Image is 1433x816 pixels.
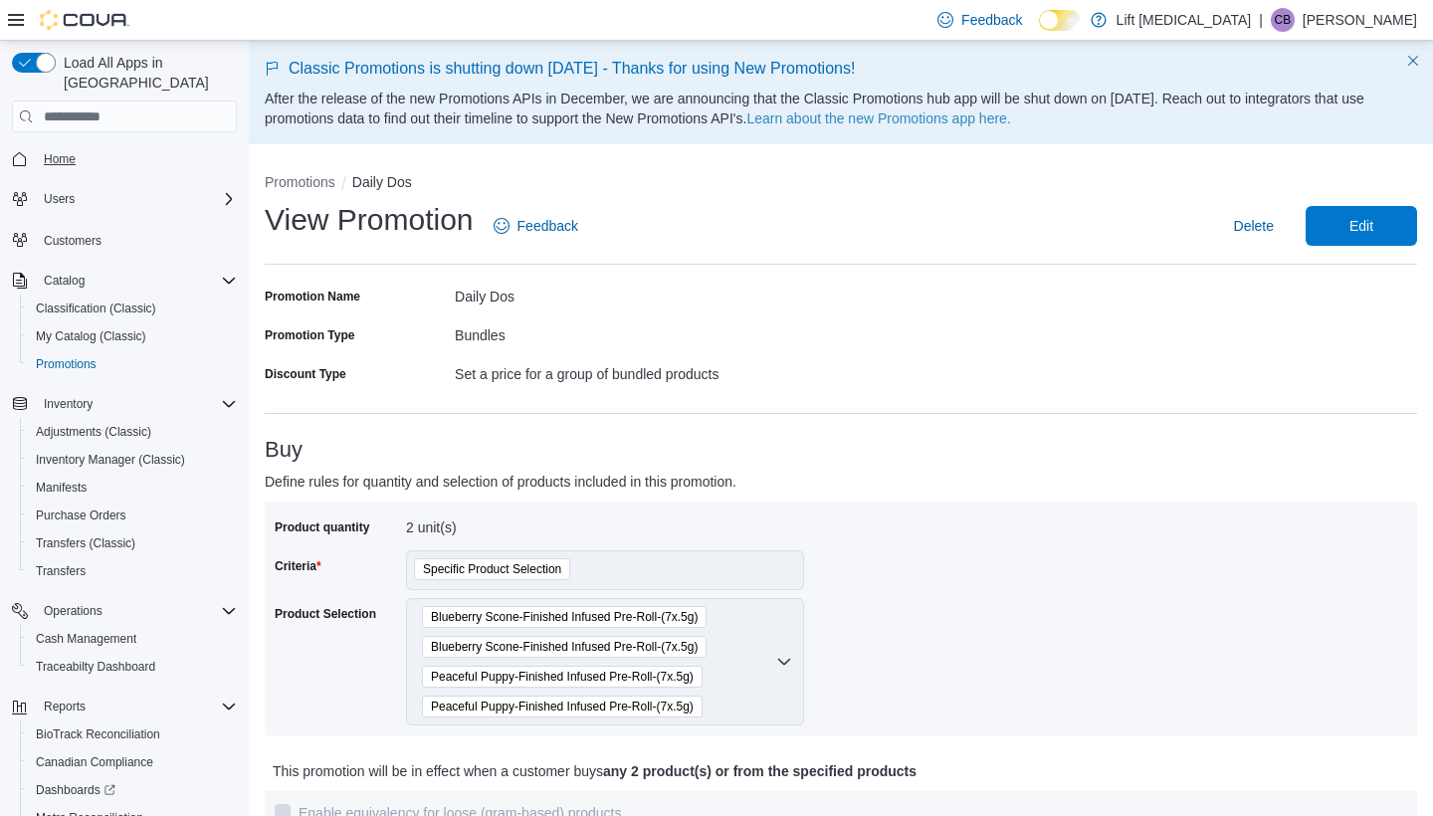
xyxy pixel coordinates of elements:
a: Learn about the new Promotions app here. [746,110,1010,126]
button: Manifests [20,474,245,502]
p: | [1259,8,1263,32]
a: Classification (Classic) [28,297,164,320]
label: Discount Type [265,366,346,382]
button: Purchase Orders [20,502,245,529]
button: Inventory Manager (Classic) [20,446,245,474]
a: Cash Management [28,627,144,651]
button: Inventory [36,392,101,416]
a: Adjustments (Classic) [28,420,159,444]
div: 2 unit(s) [406,511,673,535]
span: Blueberry Scone-Finished Infused Pre-Roll-(7x.5g) [422,606,707,628]
span: BioTrack Reconciliation [36,726,160,742]
span: Peaceful Puppy-Finished Infused Pre-Roll-(7x.5g) [422,696,703,717]
span: Feedback [961,10,1022,30]
button: Transfers [20,557,245,585]
label: Product quantity [275,519,369,535]
button: Promotions [265,174,335,190]
div: Bundles [455,319,841,343]
a: Transfers (Classic) [28,531,143,555]
span: Edit [1349,216,1373,236]
span: Canadian Compliance [28,750,237,774]
span: Users [36,187,237,211]
h3: Buy [265,438,1417,462]
span: Purchase Orders [36,508,126,523]
input: Dark Mode [1039,10,1081,31]
span: Catalog [36,269,237,293]
a: Purchase Orders [28,504,134,527]
button: Reports [36,695,94,718]
span: Delete [1234,216,1274,236]
img: Cova [40,10,129,30]
span: Transfers (Classic) [36,535,135,551]
button: BioTrack Reconciliation [20,720,245,748]
span: Catalog [44,273,85,289]
a: Canadian Compliance [28,750,161,774]
a: Transfers [28,559,94,583]
span: Promotions [28,352,237,376]
span: Transfers [36,563,86,579]
p: This promotion will be in effect when a customer buys [273,759,1126,783]
span: Users [44,191,75,207]
a: Manifests [28,476,95,500]
span: Manifests [28,476,237,500]
span: Dark Mode [1039,31,1040,32]
h1: View Promotion [265,200,474,240]
p: [PERSON_NAME] [1303,8,1417,32]
button: Operations [36,599,110,623]
span: Customers [36,227,237,252]
button: Daily Dos [352,174,412,190]
span: Peaceful Puppy-Finished Infused Pre-Roll-(7x.5g) [431,697,694,716]
button: Users [4,185,245,213]
span: Home [44,151,76,167]
span: Adjustments (Classic) [28,420,237,444]
button: Classification (Classic) [20,295,245,322]
span: Home [36,146,237,171]
span: Blueberry Scone-Finished Infused Pre-Roll-(7x.5g) [422,636,707,658]
span: Cash Management [36,631,136,647]
span: Promotions [36,356,97,372]
a: Dashboards [28,778,123,802]
span: Inventory [36,392,237,416]
a: Home [36,147,84,171]
label: Promotion Type [265,327,354,343]
span: My Catalog (Classic) [36,328,146,344]
span: Transfers [28,559,237,583]
p: Classic Promotions is shutting down [DATE] - Thanks for using New Promotions! [265,57,1417,81]
span: Inventory [44,396,93,412]
button: Edit [1306,206,1417,246]
b: any 2 product(s) or from the specified products [603,763,917,779]
span: Manifests [36,480,87,496]
a: Feedback [486,206,586,246]
p: Lift [MEDICAL_DATA] [1117,8,1252,32]
span: Specific Product Selection [414,558,570,580]
button: Promotions [20,350,245,378]
button: Operations [4,597,245,625]
div: Clarence Barr [1271,8,1295,32]
span: Reports [36,695,237,718]
nav: An example of EuiBreadcrumbs [265,172,1417,196]
span: Reports [44,699,86,714]
span: Feedback [517,216,578,236]
span: My Catalog (Classic) [28,324,237,348]
a: BioTrack Reconciliation [28,722,168,746]
span: Load All Apps in [GEOGRAPHIC_DATA] [56,53,237,93]
button: Adjustments (Classic) [20,418,245,446]
span: Dashboards [28,778,237,802]
div: Set a price for a group of bundled products [455,358,841,382]
a: Inventory Manager (Classic) [28,448,193,472]
a: Customers [36,229,109,253]
label: Promotion Name [265,289,360,305]
span: Customers [44,233,102,249]
button: Catalog [4,267,245,295]
span: Classification (Classic) [36,301,156,316]
button: Dismiss this callout [1401,49,1425,73]
span: Peaceful Puppy-Finished Infused Pre-Roll-(7x.5g) [431,667,694,687]
button: Users [36,187,83,211]
button: Delete [1226,206,1282,246]
span: Blueberry Scone-Finished Infused Pre-Roll-(7x.5g) [431,607,698,627]
span: Specific Product Selection [423,559,561,579]
span: Blueberry Scone-Finished Infused Pre-Roll-(7x.5g) [431,637,698,657]
div: Daily Dos [455,281,841,305]
button: Catalog [36,269,93,293]
span: BioTrack Reconciliation [28,722,237,746]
